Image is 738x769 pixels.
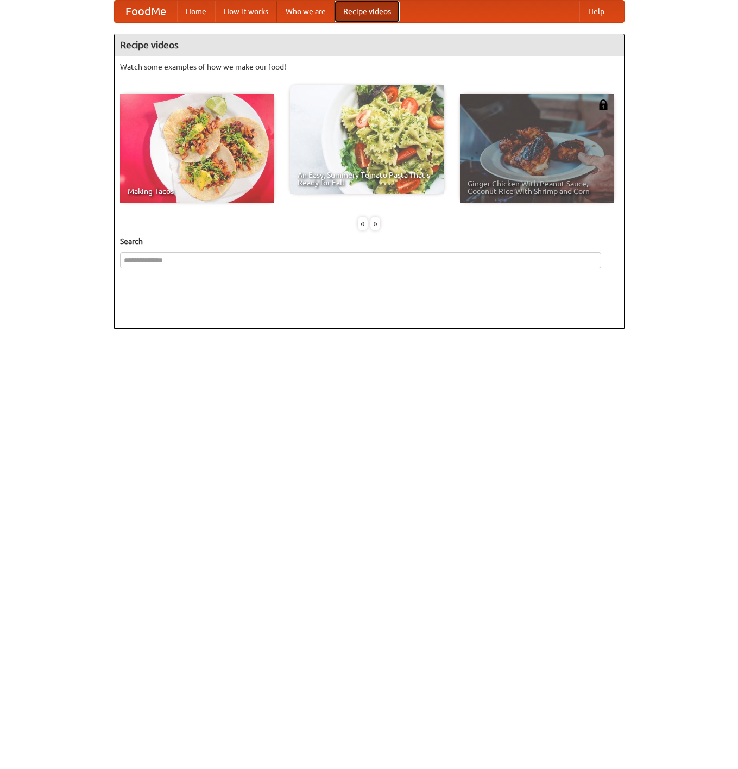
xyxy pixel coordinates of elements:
a: Who we are [277,1,335,22]
h4: Recipe videos [115,34,624,56]
a: Home [177,1,215,22]
img: 483408.png [598,99,609,110]
h5: Search [120,236,619,247]
a: An Easy, Summery Tomato Pasta That's Ready for Fall [290,85,444,194]
p: Watch some examples of how we make our food! [120,61,619,72]
a: FoodMe [115,1,177,22]
span: An Easy, Summery Tomato Pasta That's Ready for Fall [298,171,437,186]
div: » [370,217,380,230]
a: Making Tacos [120,94,274,203]
a: Help [579,1,613,22]
div: « [358,217,368,230]
a: How it works [215,1,277,22]
a: Recipe videos [335,1,400,22]
span: Making Tacos [128,187,267,195]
